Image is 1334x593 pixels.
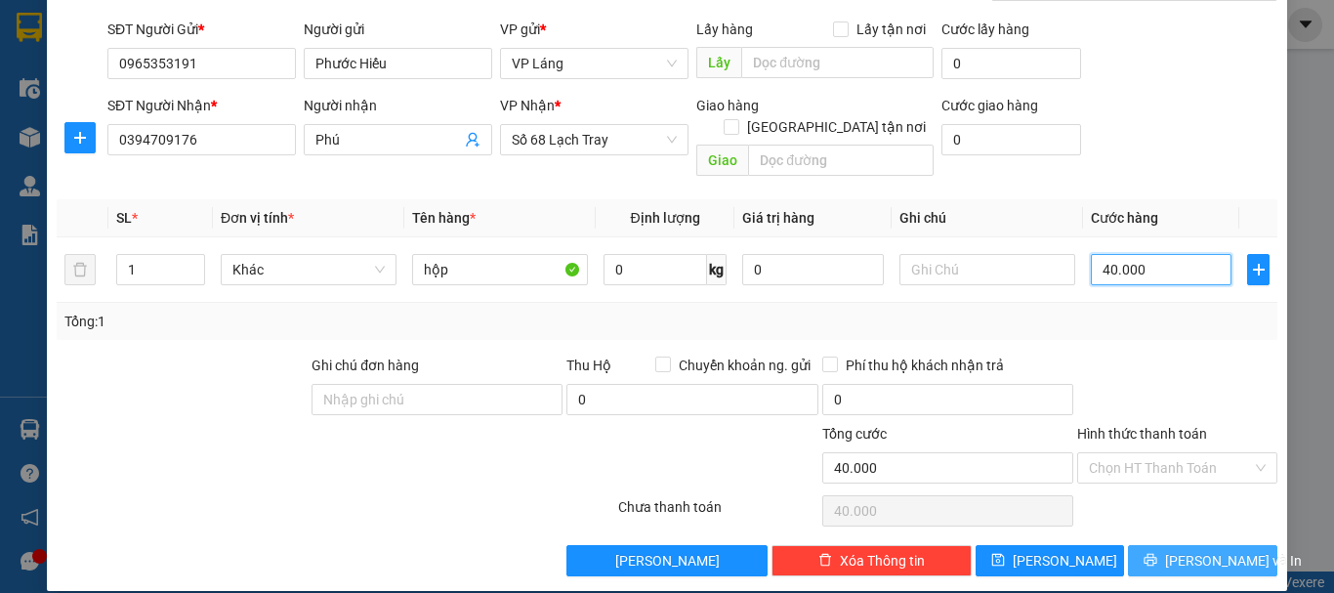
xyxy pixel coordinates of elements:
div: VP gửi [500,19,688,40]
span: printer [1144,553,1157,569]
th: Ghi chú [892,199,1083,237]
span: VP Nhận [500,98,555,113]
label: Cước lấy hàng [941,21,1029,37]
div: Chưa thanh toán [616,496,820,530]
input: Dọc đường [748,145,934,176]
span: save [991,553,1005,569]
span: delete [818,553,832,569]
span: plus [65,130,95,146]
span: VP Láng [512,49,677,78]
button: deleteXóa Thông tin [771,545,972,576]
div: Người gửi [304,19,492,40]
span: SL [116,210,132,226]
span: plus [1248,262,1269,277]
span: Thu Hộ [566,358,611,373]
span: Tên hàng [412,210,476,226]
span: Định lượng [630,210,699,226]
span: Xóa Thông tin [840,550,925,572]
span: kg [707,254,727,285]
button: printer[PERSON_NAME] và In [1128,545,1277,576]
div: Người nhận [304,95,492,116]
input: 0 [742,254,883,285]
div: SĐT Người Gửi [107,19,296,40]
div: SĐT Người Nhận [107,95,296,116]
button: save[PERSON_NAME] [976,545,1125,576]
span: Phí thu hộ khách nhận trả [838,355,1012,376]
span: Giao [696,145,748,176]
input: VD: Bàn, Ghế [412,254,588,285]
button: plus [64,122,96,153]
input: Cước lấy hàng [941,48,1081,79]
div: Tổng: 1 [64,311,517,332]
input: Cước giao hàng [941,124,1081,155]
span: [GEOGRAPHIC_DATA] tận nơi [739,116,934,138]
span: [PERSON_NAME] [1013,550,1117,572]
button: [PERSON_NAME] [566,545,767,576]
span: Khác [232,255,385,284]
span: Lấy [696,47,741,78]
span: Lấy hàng [696,21,753,37]
input: Ghi chú đơn hàng [312,384,563,415]
label: Hình thức thanh toán [1077,426,1207,442]
input: Dọc đường [741,47,934,78]
span: Lấy tận nơi [849,19,934,40]
span: Giao hàng [696,98,759,113]
span: Số 68 Lạch Tray [512,125,677,154]
span: Đơn vị tính [221,210,294,226]
span: [PERSON_NAME] và In [1165,550,1302,572]
button: delete [64,254,96,285]
span: Cước hàng [1091,210,1158,226]
button: plus [1247,254,1270,285]
input: Ghi Chú [899,254,1075,285]
span: Tổng cước [822,426,887,442]
span: Giá trị hàng [742,210,814,226]
span: Chuyển khoản ng. gửi [671,355,818,376]
label: Ghi chú đơn hàng [312,358,419,373]
label: Cước giao hàng [941,98,1038,113]
span: user-add [465,132,480,148]
span: [PERSON_NAME] [615,550,720,572]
